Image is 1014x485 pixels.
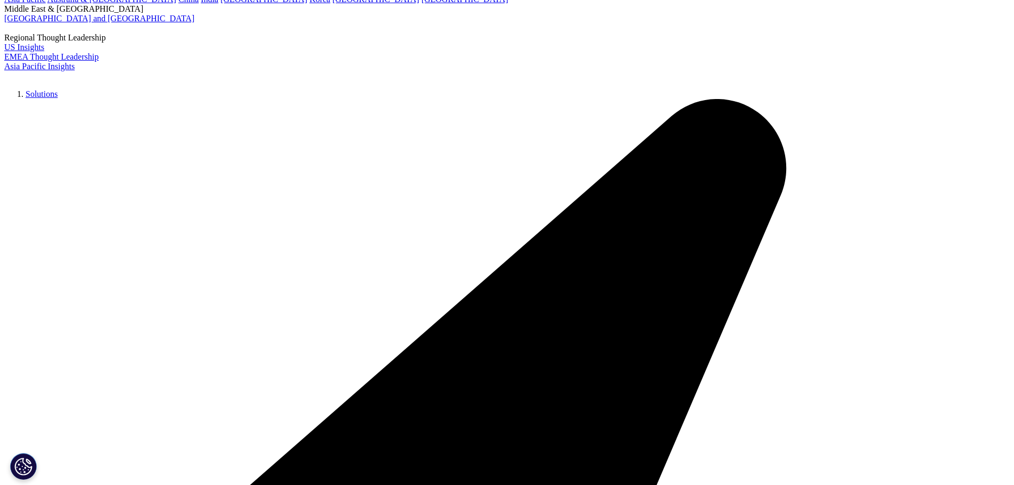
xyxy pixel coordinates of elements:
[4,43,44,52] a: US Insights
[4,62,75,71] a: Asia Pacific Insights
[4,33,994,43] div: Regional Thought Leadership
[4,4,994,14] div: Middle East & [GEOGRAPHIC_DATA]
[26,89,57,98] a: Solutions
[4,14,194,23] a: [GEOGRAPHIC_DATA] and [GEOGRAPHIC_DATA]
[10,453,37,480] button: Cookies Settings
[4,52,98,61] a: EMEA Thought Leadership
